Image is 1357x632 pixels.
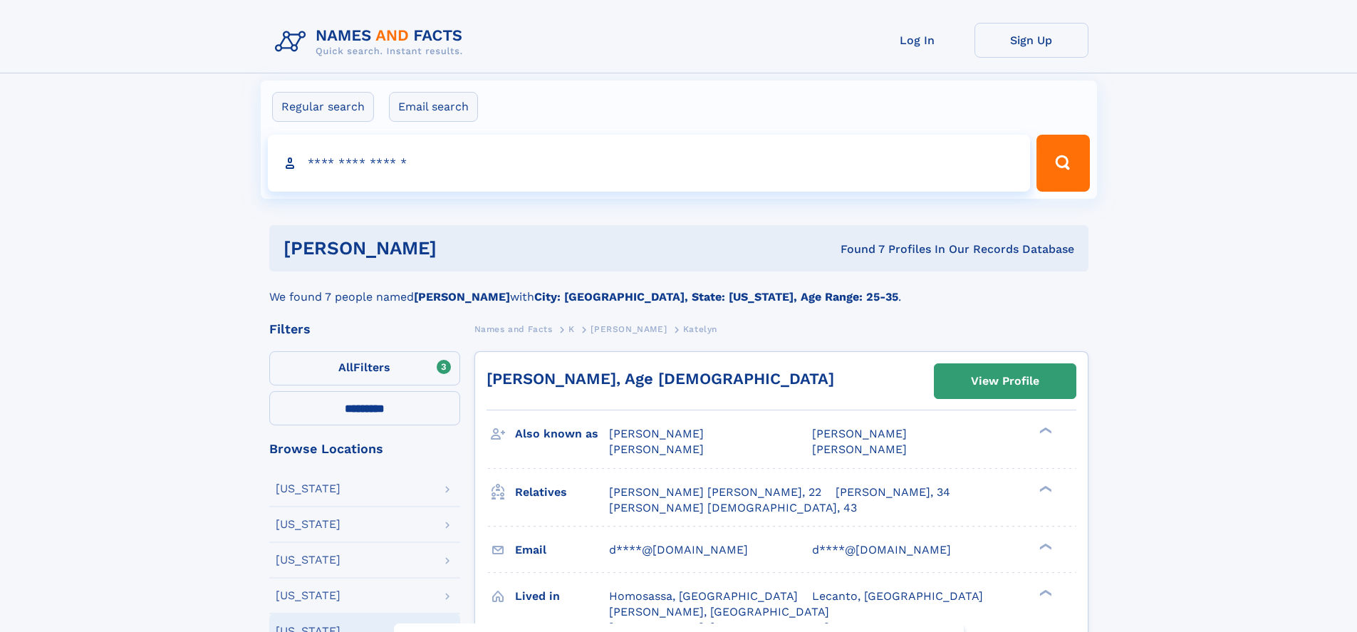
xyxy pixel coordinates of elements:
a: [PERSON_NAME] [DEMOGRAPHIC_DATA], 43 [609,500,857,516]
div: [US_STATE] [276,483,340,494]
div: ❯ [1036,484,1053,493]
a: [PERSON_NAME] [PERSON_NAME], 22 [609,485,821,500]
a: K [568,320,575,338]
span: [PERSON_NAME] [812,427,907,440]
span: Lecanto, [GEOGRAPHIC_DATA] [812,589,983,603]
label: Email search [389,92,478,122]
div: [US_STATE] [276,554,340,566]
span: Homosassa, [GEOGRAPHIC_DATA] [609,589,798,603]
h1: [PERSON_NAME] [284,239,639,257]
div: Browse Locations [269,442,460,455]
b: [PERSON_NAME] [414,290,510,304]
a: Sign Up [974,23,1088,58]
img: Logo Names and Facts [269,23,474,61]
b: City: [GEOGRAPHIC_DATA], State: [US_STATE], Age Range: 25-35 [534,290,898,304]
span: [PERSON_NAME], [GEOGRAPHIC_DATA] [609,605,829,618]
div: View Profile [971,365,1039,398]
input: search input [268,135,1031,192]
a: [PERSON_NAME], 34 [836,485,950,500]
span: [PERSON_NAME] [812,442,907,456]
div: Filters [269,323,460,336]
h3: Relatives [515,480,609,504]
div: ❯ [1036,542,1053,551]
div: [US_STATE] [276,590,340,601]
a: View Profile [935,364,1076,398]
span: [PERSON_NAME] [591,324,667,334]
button: Search Button [1036,135,1089,192]
div: Found 7 Profiles In Our Records Database [638,242,1074,257]
label: Filters [269,351,460,385]
h3: Email [515,538,609,562]
a: Names and Facts [474,320,553,338]
span: [PERSON_NAME] [609,442,704,456]
a: Log In [861,23,974,58]
span: [PERSON_NAME] [609,427,704,440]
h3: Also known as [515,422,609,446]
label: Regular search [272,92,374,122]
a: [PERSON_NAME] [591,320,667,338]
a: [PERSON_NAME], Age [DEMOGRAPHIC_DATA] [487,370,834,388]
div: [US_STATE] [276,519,340,530]
span: All [338,361,353,374]
div: ❯ [1036,588,1053,597]
div: We found 7 people named with . [269,271,1088,306]
span: K [568,324,575,334]
div: ❯ [1036,426,1053,435]
h3: Lived in [515,584,609,608]
span: Katelyn [683,324,717,334]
